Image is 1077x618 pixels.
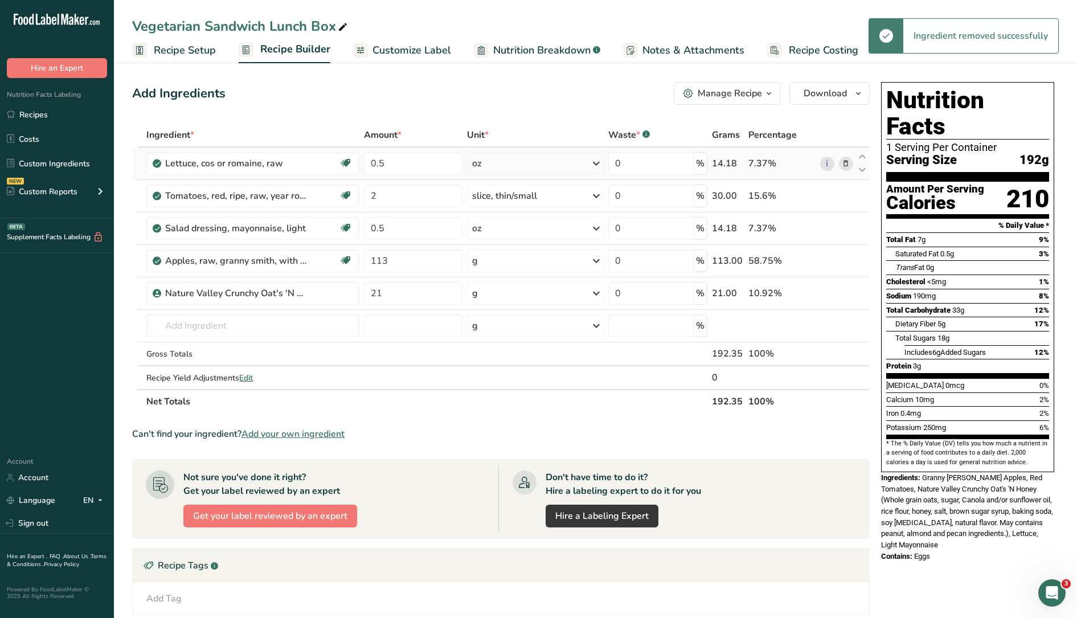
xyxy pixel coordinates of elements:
span: Percentage [748,128,797,142]
div: Apples, raw, granny smith, with skin (Includes foods for USDA's Food Distribution Program) [165,254,308,268]
div: Nature Valley Crunchy Oat's 'N Honey [165,287,308,300]
span: 5g [937,320,945,328]
span: Ingredients: [881,473,920,482]
div: oz [472,222,481,235]
th: 100% [746,389,817,413]
span: 7g [918,235,926,244]
span: Amount [364,128,402,142]
button: Get your label reviewed by an expert [183,505,357,527]
a: Hire a Labeling Expert [546,505,658,527]
span: 18g [937,334,949,342]
span: 6% [1039,423,1049,432]
span: Saturated Fat [895,249,939,258]
span: Fat [895,263,924,272]
span: 0.4mg [900,409,921,418]
span: Calcium [886,395,914,404]
div: 210 [1006,184,1049,214]
div: Waste [608,128,650,142]
span: 33g [952,306,964,314]
span: Eggs [914,552,930,560]
div: Not sure you've done it right? Get your label reviewed by an expert [183,470,340,498]
span: 3g [913,362,921,370]
div: 100% [748,347,815,361]
span: Granny [PERSON_NAME] Apples, Red Tomatoes, Nature Valley Crunchy Oat's 'N Honey (Whole grain oats... [881,473,1053,549]
div: slice, thin/small [472,189,537,203]
a: Terms & Conditions . [7,552,107,568]
span: 1% [1039,277,1049,286]
span: Notes & Attachments [642,43,744,58]
div: 14.18 [712,222,744,235]
a: Notes & Attachments [623,38,744,63]
span: Download [804,87,847,100]
span: Recipe Setup [154,43,216,58]
a: Recipe Costing [767,38,858,63]
section: % Daily Value * [886,219,1049,232]
div: 7.37% [748,157,815,170]
span: Sodium [886,292,911,300]
span: Total Carbohydrate [886,306,951,314]
div: 14.18 [712,157,744,170]
div: Lettuce, cos or romaine, raw [165,157,308,170]
div: Powered By FoodLabelMaker © 2025 All Rights Reserved [7,586,107,600]
div: 0 [712,371,744,384]
span: Serving Size [886,153,957,167]
span: Unit [467,128,489,142]
input: Add Ingredient [146,314,359,337]
div: 15.6% [748,189,815,203]
a: Privacy Policy [44,560,79,568]
a: About Us . [63,552,91,560]
div: Tomatoes, red, ripe, raw, year round average [165,189,308,203]
span: 3 [1062,579,1071,588]
div: NEW [7,178,24,185]
div: Vegetarian Sandwich Lunch Box [132,16,350,36]
span: [MEDICAL_DATA] [886,381,944,390]
span: Get your label reviewed by an expert [193,509,347,523]
div: Ingredient removed successfully [903,19,1058,53]
th: Net Totals [144,389,710,413]
div: g [472,287,478,300]
a: Recipe Builder [239,36,330,64]
a: i [820,157,834,171]
div: Can't find your ingredient? [132,427,870,441]
span: 2% [1039,395,1049,404]
div: Add Ingredients [132,84,226,103]
span: Customize Label [372,43,451,58]
div: Manage Recipe [698,87,762,100]
iframe: Intercom live chat [1038,579,1066,607]
a: Recipe Setup [132,38,216,63]
span: 17% [1034,320,1049,328]
a: Customize Label [353,38,451,63]
div: Custom Reports [7,186,77,198]
div: Salad dressing, mayonnaise, light [165,222,308,235]
h1: Nutrition Facts [886,87,1049,140]
button: Hire an Expert [7,58,107,78]
div: 58.75% [748,254,815,268]
div: EN [83,494,107,508]
a: Language [7,490,55,510]
span: 250mg [923,423,946,432]
span: 12% [1034,348,1049,357]
span: 2% [1039,409,1049,418]
span: Iron [886,409,899,418]
span: 0% [1039,381,1049,390]
span: 192g [1019,153,1049,167]
a: FAQ . [50,552,63,560]
div: Recipe Tags [133,549,869,583]
span: Includes Added Sugars [904,348,986,357]
div: g [472,254,478,268]
span: Add your own ingredient [241,427,345,441]
div: Don't have time to do it? Hire a labeling expert to do it for you [546,470,701,498]
div: Calories [886,195,984,211]
span: Protein [886,362,911,370]
span: 10mg [915,395,934,404]
span: 12% [1034,306,1049,314]
div: Recipe Yield Adjustments [146,372,359,384]
span: 0.5g [940,249,954,258]
span: 8% [1039,292,1049,300]
span: 0mcg [945,381,964,390]
div: 7.37% [748,222,815,235]
div: Add Tag [146,592,182,605]
a: Nutrition Breakdown [474,38,600,63]
div: 21.00 [712,287,744,300]
section: * The % Daily Value (DV) tells you how much a nutrient in a serving of food contributes to a dail... [886,439,1049,467]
